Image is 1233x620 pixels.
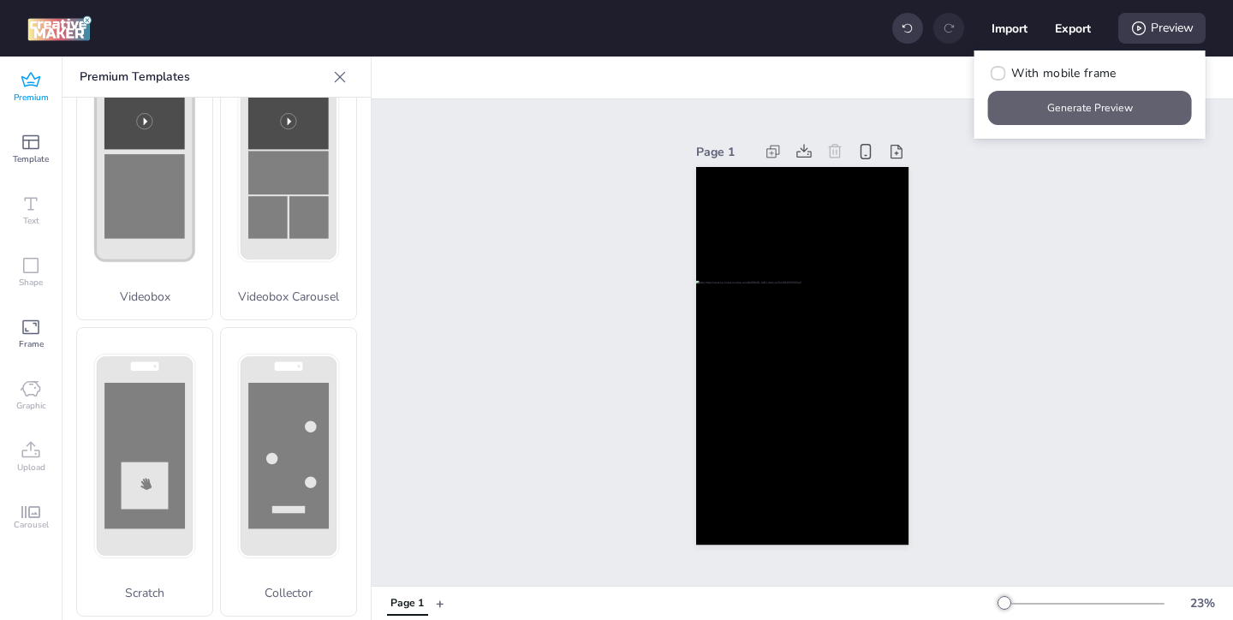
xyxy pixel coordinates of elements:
[1011,64,1116,82] span: With mobile frame
[23,214,39,228] span: Text
[1055,10,1091,46] button: Export
[1182,594,1223,612] div: 23 %
[14,518,49,532] span: Carousel
[992,10,1027,46] button: Import
[221,584,356,602] p: Collector
[17,461,45,474] span: Upload
[16,399,46,413] span: Graphic
[19,337,44,351] span: Frame
[80,57,326,98] p: Premium Templates
[378,588,436,618] div: Tabs
[13,152,49,166] span: Template
[77,584,212,602] p: Scratch
[27,15,92,41] img: logo Creative Maker
[14,91,49,104] span: Premium
[19,276,43,289] span: Shape
[436,588,444,618] button: +
[696,143,754,161] div: Page 1
[221,288,356,306] p: Videobox Carousel
[390,596,424,611] div: Page 1
[77,288,212,306] p: Videobox
[988,91,1192,125] button: Generate Preview
[1118,13,1206,44] div: Preview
